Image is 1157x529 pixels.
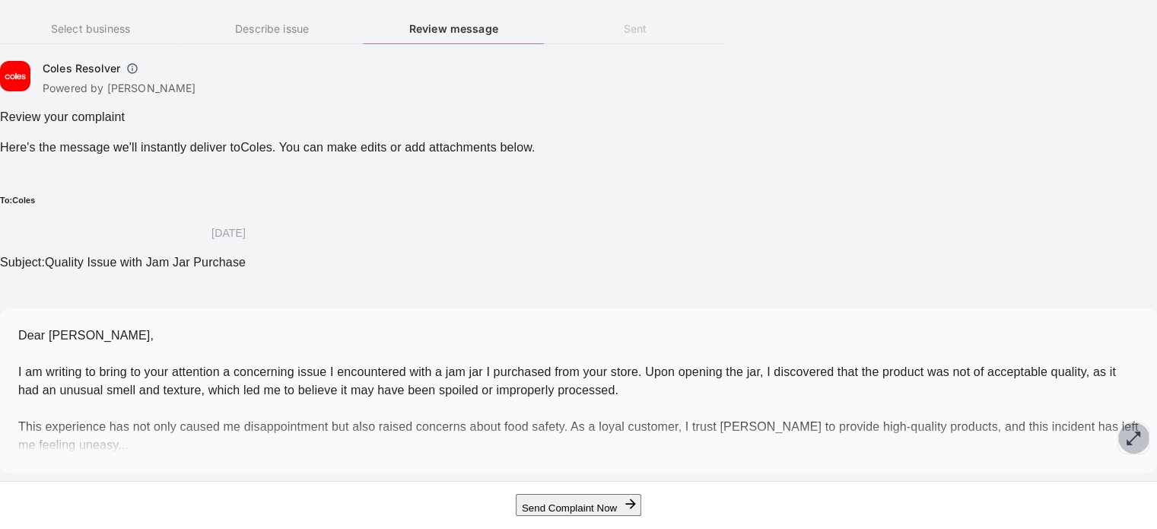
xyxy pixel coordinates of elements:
[118,438,129,451] span: ...
[18,329,1138,451] span: Dear [PERSON_NAME], I am writing to bring to your attention a concerning issue I encountered with...
[545,21,726,37] h6: Sent
[43,81,196,96] p: Powered by [PERSON_NAME]
[516,494,641,516] button: Send Complaint Now
[43,61,120,76] h6: Coles Resolver
[363,21,544,37] h6: Review message
[182,21,363,37] h6: Describe issue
